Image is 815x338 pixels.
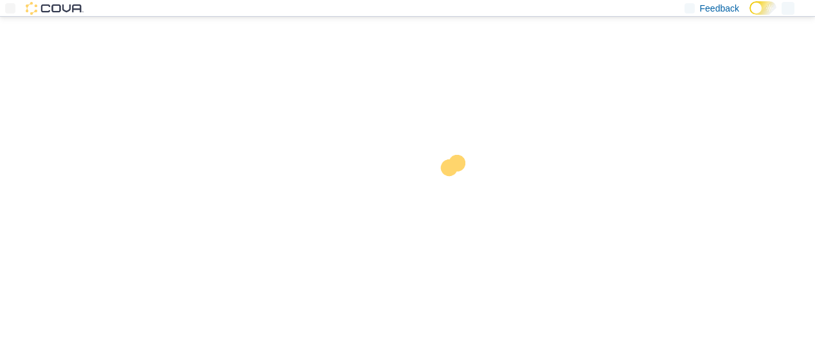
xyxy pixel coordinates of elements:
[700,2,739,15] span: Feedback
[26,2,84,15] img: Cova
[749,1,776,15] input: Dark Mode
[407,145,504,242] img: cova-loader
